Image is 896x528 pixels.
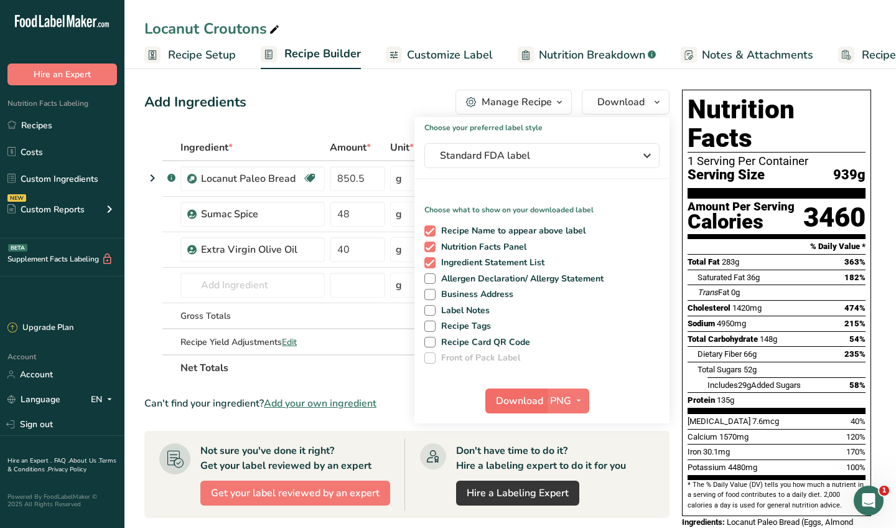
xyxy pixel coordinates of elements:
span: Amount [330,140,371,155]
a: Nutrition Breakdown [518,41,656,69]
span: Front of Pack Label [436,352,521,364]
button: Download [485,389,546,413]
span: Fat [698,288,729,297]
button: Manage Recipe [455,90,572,115]
a: Terms & Conditions . [7,456,116,474]
span: 58% [849,380,866,390]
span: Add your own ingredient [264,396,376,411]
div: Locanut Paleo Bread [201,171,302,186]
span: 939g [833,167,866,183]
span: Nutrition Breakdown [539,47,645,64]
span: 120% [846,432,866,441]
div: 3460 [803,201,866,234]
span: Allergen Declaration/ Allergy Statement [436,273,604,285]
div: Calories [688,213,795,231]
span: Calcium [688,432,717,441]
span: Label Notes [436,305,490,316]
button: Get your label reviewed by an expert [200,481,390,506]
span: Ingredient Statement List [436,257,545,268]
h1: Nutrition Facts [688,95,866,153]
input: Add Ingredient [180,273,325,298]
span: 235% [844,349,866,359]
span: Ingredients: [682,517,725,527]
a: Hire an Expert . [7,456,52,465]
span: Ingredient [180,140,233,155]
span: Recipe Setup [168,47,236,64]
div: Powered By FoodLabelMaker © 2025 All Rights Reserved [7,493,117,508]
span: Cholesterol [688,303,730,313]
a: Hire a Labeling Expert [456,481,579,506]
div: g [396,278,402,293]
img: Sub Recipe [187,174,197,184]
section: % Daily Value * [688,239,866,254]
span: 215% [844,319,866,328]
div: Amount Per Serving [688,201,795,213]
div: g [396,242,402,257]
span: Potassium [688,463,726,472]
iframe: Intercom live chat [854,486,884,516]
span: 40% [851,417,866,426]
div: Recipe Yield Adjustments [180,336,325,349]
span: Protein [688,395,715,405]
span: Customize Label [407,47,493,64]
div: g [396,207,402,222]
span: 1420mg [732,303,762,313]
div: Add Ingredients [144,92,246,113]
span: Business Address [436,289,514,300]
button: Standard FDA label [424,143,660,168]
p: Choose what to show on your downloaded label [414,194,670,215]
th: Net Totals [178,354,516,380]
span: Includes Added Sugars [707,380,801,390]
span: 4950mg [717,319,746,328]
h1: Choose your preferred label style [414,117,670,133]
div: NEW [7,194,26,202]
span: Total Sugars [698,365,742,374]
span: 30.1mg [703,447,730,456]
span: Edit [282,336,297,348]
span: 170% [846,447,866,456]
i: Trans [698,288,718,297]
span: Nutrition Facts Panel [436,242,527,253]
a: Customize Label [386,41,493,69]
span: 283g [722,257,739,266]
div: Custom Reports [7,203,85,216]
div: 1 Serving Per Container [688,155,866,167]
div: Locanut Croutons [144,17,282,40]
span: 182% [844,273,866,282]
a: Notes & Attachments [681,41,813,69]
span: Serving Size [688,167,765,183]
div: EN [91,392,117,407]
span: PNG [550,394,571,408]
a: Language [7,389,60,410]
span: Iron [688,447,701,456]
span: 363% [844,257,866,266]
span: Download [496,394,543,408]
span: Recipe Name to appear above label [436,225,586,237]
span: 29g [738,380,751,390]
span: Recipe Card QR Code [436,337,531,348]
span: Recipe Tags [436,321,492,332]
div: Can't find your ingredient? [144,396,670,411]
a: FAQ . [54,456,69,465]
span: 1570mg [719,432,749,441]
span: Recipe Builder [284,45,361,62]
button: PNG [546,389,589,413]
div: BETA [8,244,27,252]
a: Privacy Policy [48,465,86,474]
div: Extra Virgin Olive Oil [201,242,317,257]
button: Hire an Expert [7,64,117,85]
span: Download [597,95,645,110]
span: 66g [744,349,757,359]
span: Get your label reviewed by an expert [211,486,380,501]
span: 36g [747,273,760,282]
span: 7.6mcg [752,417,779,426]
a: Recipe Setup [144,41,236,69]
span: Standard FDA label [440,148,627,163]
span: Sodium [688,319,715,328]
span: Saturated Fat [698,273,745,282]
span: 100% [846,463,866,472]
span: Dietary Fiber [698,349,742,359]
section: * The % Daily Value (DV) tells you how much a nutrient in a serving of food contributes to a dail... [688,480,866,511]
span: 0g [731,288,740,297]
div: Don't have time to do it? Hire a labeling expert to do it for you [456,443,626,473]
